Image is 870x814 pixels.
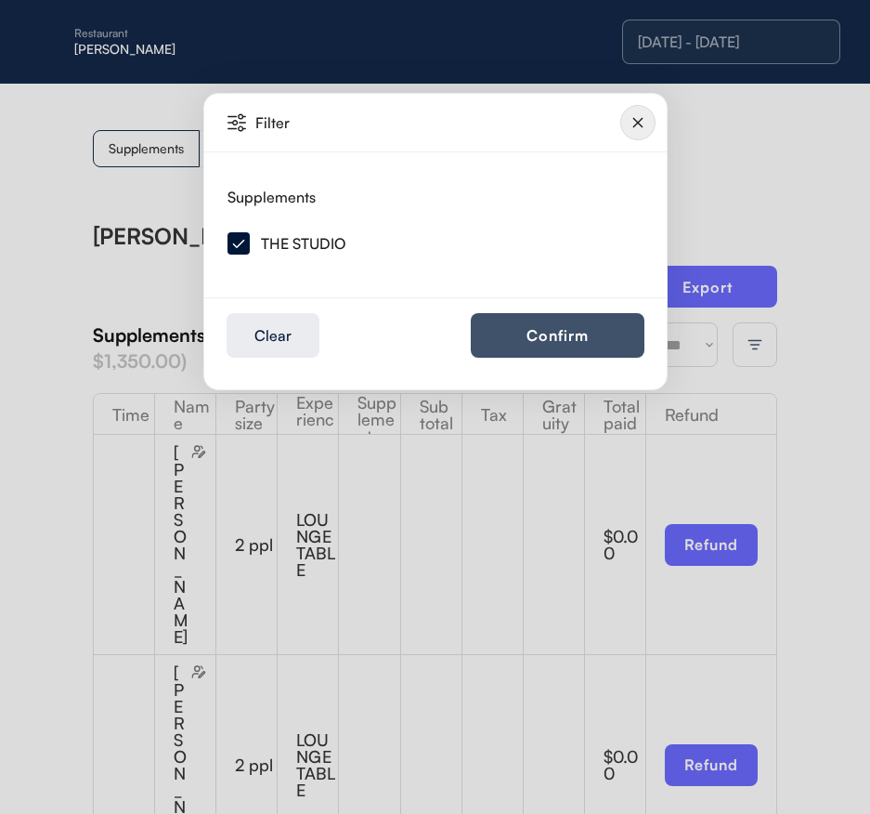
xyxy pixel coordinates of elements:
[620,105,656,140] img: Group%2010124643.svg
[227,313,319,358] button: Clear
[261,236,345,251] div: THE STUDIO
[227,232,250,255] img: Group%20266.svg
[227,113,246,132] img: Vector%20%2835%29.svg
[227,190,316,204] div: Supplements
[471,313,644,358] button: Confirm
[255,115,394,130] div: Filter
